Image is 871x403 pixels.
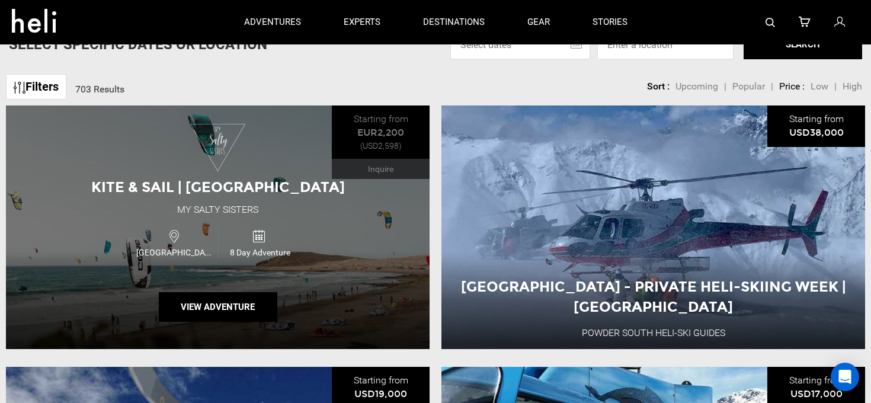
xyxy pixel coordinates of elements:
[244,16,301,28] p: adventures
[766,18,775,27] img: search-bar-icon.svg
[75,84,124,95] span: 703 Results
[779,80,805,94] li: Price :
[843,81,862,92] span: High
[724,80,726,94] li: |
[91,178,345,196] span: Kite & Sail | [GEOGRAPHIC_DATA]
[744,30,862,59] button: SEARCH
[675,81,718,92] span: Upcoming
[450,30,590,59] input: Select dates
[190,124,245,171] img: images
[133,247,218,258] span: [GEOGRAPHIC_DATA]
[732,81,765,92] span: Popular
[647,80,670,94] li: Sort :
[6,74,66,100] a: Filters
[771,80,773,94] li: |
[597,30,734,59] input: Enter a location
[177,203,258,217] div: My Salty Sisters
[834,80,837,94] li: |
[219,247,303,258] span: 8 Day Adventure
[811,81,828,92] span: Low
[9,34,267,55] p: Select Specific Dates Or Location
[831,363,859,391] div: Open Intercom Messenger
[159,292,277,322] button: View Adventure
[14,82,25,94] img: btn-icon.svg
[423,16,485,28] p: destinations
[344,16,380,28] p: experts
